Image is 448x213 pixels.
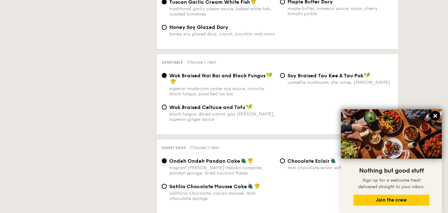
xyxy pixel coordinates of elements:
[287,165,393,170] div: mini chocolate eclair with creamy custard filling
[341,109,442,159] img: DSC07876-Edit02-Large.jpeg
[169,86,275,97] div: superior mushroom oyster soy sauce, crunchy black fungus, poached nai bai
[169,24,228,30] span: Honey Soy Glazed Dory
[254,183,260,189] img: icon-chef-hat.a58ddaea.svg
[430,111,440,121] button: Close
[162,25,167,30] input: Honey Soy Glazed Doryhoney soy glazed dory, carrot, zucchini and onion
[169,104,245,110] span: Wok Braised Celtuce and Tofu
[162,60,183,65] span: Vegetable
[358,178,425,189] span: Sign up for a welcome treat delivered straight to your inbox.
[266,72,272,78] img: icon-vegan.f8ff3823.svg
[353,195,429,206] button: Join the crew
[287,158,330,164] span: Chocolate Eclair
[169,31,275,37] div: honey soy glazed dory, carrot, zucchini and onion
[162,105,167,110] input: Wok Braised Celtuce and Tofublack fungus, diced carrot, goji [PERSON_NAME], superior ginger sauce
[170,79,176,84] img: icon-chef-hat.a58ddaea.svg
[169,6,275,17] div: traditional garlic cream sauce, baked white fish, roasted tomatoes
[330,158,336,163] img: icon-vegetarian.fe4039eb.svg
[287,80,393,85] div: camellia mushroom, star anise, [PERSON_NAME]
[169,73,265,79] span: Wok Braised Nai Bai and Black Fungus
[162,146,186,150] span: Sweet sides
[169,191,275,201] div: valrhona chocolate, cacao mousse, dark chocolate sponge
[190,145,219,150] span: Choose 1 item
[287,6,393,16] div: maple butter, romesco sauce, raisin, cherry tomato pickle
[162,73,167,78] input: Wok Braised Nai Bai and Black Fungussuperior mushroom oyster soy sauce, crunchy black fungus, poa...
[169,111,275,122] div: black fungus, diced carrot, goji [PERSON_NAME], superior ginger sauce
[241,158,246,163] img: icon-vegetarian.fe4039eb.svg
[187,60,216,65] span: Choose 1 item
[364,72,370,78] img: icon-vegan.f8ff3823.svg
[280,73,285,78] input: ⁠Soy Braised Tau Kee & Tau Pokcamellia mushroom, star anise, [PERSON_NAME]
[162,158,167,163] input: Ondeh Ondeh Pandan Cakefragrant [PERSON_NAME] melaka compote, pandan sponge, dried coconut flakes
[246,104,252,110] img: icon-vegan.f8ff3823.svg
[169,158,240,164] span: Ondeh Ondeh Pandan Cake
[280,158,285,163] input: Chocolate Eclairmini chocolate eclair with creamy custard filling
[162,184,167,189] input: Satilia Chocolate Mousse Cakevalrhona chocolate, cacao mousse, dark chocolate sponge
[169,165,275,176] div: fragrant [PERSON_NAME] melaka compote, pandan sponge, dried coconut flakes
[359,167,424,174] span: Nothing but good stuff
[169,184,247,189] span: Satilia Chocolate Mousse Cake
[248,158,253,163] img: icon-chef-hat.a58ddaea.svg
[248,183,253,189] img: icon-vegetarian.fe4039eb.svg
[287,73,363,79] span: ⁠Soy Braised Tau Kee & Tau Pok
